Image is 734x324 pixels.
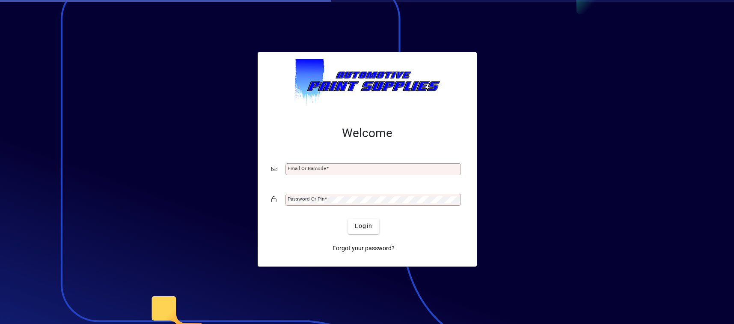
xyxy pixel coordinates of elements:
mat-label: Email or Barcode [288,165,326,171]
a: Forgot your password? [329,241,398,256]
span: Forgot your password? [333,244,395,253]
button: Login [348,219,379,234]
h2: Welcome [271,126,463,141]
span: Login [355,222,372,231]
mat-label: Password or Pin [288,196,324,202]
